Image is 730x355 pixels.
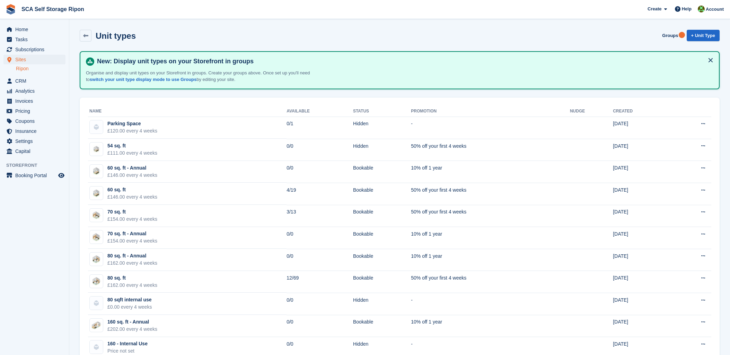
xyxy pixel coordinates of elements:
[287,106,353,117] th: Available
[613,106,670,117] th: Created
[15,126,57,136] span: Insurance
[3,25,65,34] a: menu
[411,249,570,271] td: 10% off 1 year
[411,139,570,161] td: 50% off your first 4 weeks
[107,149,157,157] div: £111.00 every 4 weeks
[86,70,328,83] p: Organise and display unit types on your Storefront in groups. Create your groups above. Once set ...
[15,146,57,156] span: Capital
[16,65,65,72] a: Ripon
[353,205,411,227] td: Bookable
[613,271,670,293] td: [DATE]
[3,86,65,96] a: menu
[659,30,681,41] a: Groups
[15,106,57,116] span: Pricing
[107,237,157,245] div: £154.00 every 4 weeks
[353,183,411,205] td: Bookable
[90,120,103,134] img: blank-unit-type-icon-ffbac7b88ba66c5e286b0e438baccc4b9c83835d4c34f86887a83fc20ec27e7b.svg
[57,171,65,180] a: Preview store
[107,347,148,355] div: Price not set
[90,77,196,82] a: switch your unit type display mode to use Groups
[287,293,353,315] td: 0/0
[3,35,65,44] a: menu
[353,271,411,293] td: Bookable
[287,117,353,139] td: 0/1
[15,45,57,54] span: Subscriptions
[3,76,65,86] a: menu
[411,106,570,117] th: Promotion
[94,57,713,65] h4: New: Display unit types on your Storefront in groups
[613,315,670,337] td: [DATE]
[107,193,157,201] div: £146.00 every 4 weeks
[353,117,411,139] td: Hidden
[107,296,152,303] div: 80 sqft internal use
[6,162,69,169] span: Storefront
[3,45,65,54] a: menu
[411,271,570,293] td: 50% off your first 4 weeks
[3,55,65,64] a: menu
[90,276,103,286] img: SCA-80sqft.jpg
[3,96,65,106] a: menu
[287,139,353,161] td: 0/0
[15,76,57,86] span: CRM
[107,340,148,347] div: 160 - Internal Use
[107,127,157,135] div: £120.00 every 4 weeks
[570,106,613,117] th: Nudge
[107,172,157,179] div: £146.00 every 4 weeks
[411,293,570,315] td: -
[3,126,65,136] a: menu
[353,293,411,315] td: Hidden
[411,315,570,337] td: 10% off 1 year
[6,4,16,15] img: stora-icon-8386f47178a22dfd0bd8f6a31ec36ba5ce8667c1dd55bd0f319d3a0aa187defe.svg
[287,205,353,227] td: 3/13
[107,326,157,333] div: £202.00 every 4 weeks
[107,282,157,289] div: £162.00 every 4 weeks
[613,161,670,183] td: [DATE]
[107,208,157,216] div: 70 sq. ft
[3,116,65,126] a: menu
[287,315,353,337] td: 0/0
[613,183,670,205] td: [DATE]
[682,6,692,12] span: Help
[3,106,65,116] a: menu
[353,106,411,117] th: Status
[353,139,411,161] td: Hidden
[15,171,57,180] span: Booking Portal
[15,35,57,44] span: Tasks
[679,32,685,38] div: Tooltip anchor
[107,318,157,326] div: 160 sq. ft - Annual
[107,120,157,127] div: Parking Space
[353,249,411,271] td: Bookable
[287,227,353,249] td: 0/0
[613,205,670,227] td: [DATE]
[96,31,136,40] h2: Unit types
[353,161,411,183] td: Bookable
[353,315,411,337] td: Bookable
[411,117,570,139] td: -
[287,161,353,183] td: 0/0
[107,274,157,282] div: 80 sq. ft
[90,255,103,264] img: SCA-75sqft.jpg
[19,3,87,15] a: SCA Self Storage Ripon
[287,249,353,271] td: 0/0
[90,321,103,330] img: SCA-150sqft.jpg
[90,297,103,310] img: blank-unit-type-icon-ffbac7b88ba66c5e286b0e438baccc4b9c83835d4c34f86887a83fc20ec27e7b.svg
[107,303,152,311] div: £0.00 every 4 weeks
[687,30,720,41] a: + Unit Type
[648,6,661,12] span: Create
[613,139,670,161] td: [DATE]
[613,293,670,315] td: [DATE]
[287,271,353,293] td: 12/69
[411,183,570,205] td: 50% off your first 4 weeks
[15,25,57,34] span: Home
[107,186,157,193] div: 60 sq. ft
[706,6,724,13] span: Account
[90,189,103,198] img: SCA-58sqft.jpg
[90,145,103,154] img: SCA-54sqft.jpg
[90,211,103,220] img: SCA-66sqft.jpg
[15,86,57,96] span: Analytics
[287,183,353,205] td: 4/19
[90,166,103,176] img: SCA-54sqft.jpg
[88,106,287,117] th: Name
[107,260,157,267] div: £162.00 every 4 weeks
[90,233,103,242] img: SCA-64sqft.jpg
